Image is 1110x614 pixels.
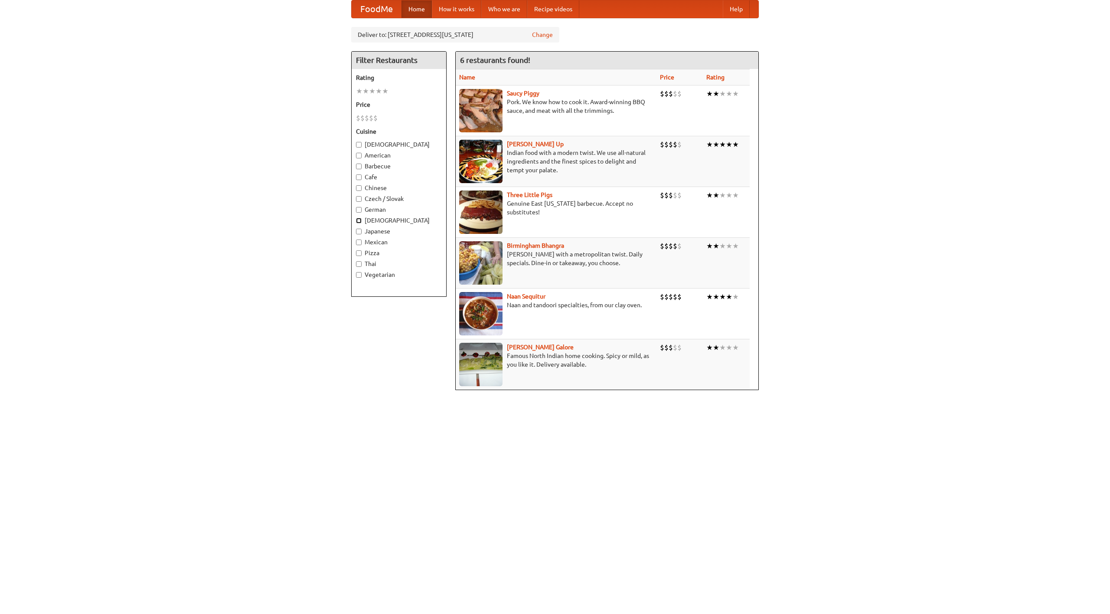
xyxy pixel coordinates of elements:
[360,113,365,123] li: $
[481,0,527,18] a: Who we are
[673,292,677,302] li: $
[352,0,402,18] a: FoodMe
[507,242,564,249] a: Birmingham Bhangra
[356,205,442,214] label: German
[660,74,674,81] a: Price
[713,140,719,149] li: ★
[713,292,719,302] li: ★
[356,194,442,203] label: Czech / Slovak
[356,229,362,234] input: Japanese
[673,190,677,200] li: $
[459,98,653,115] p: Pork. We know how to cook it. Award-winning BBQ sauce, and meat with all the trimmings.
[507,141,564,148] a: [PERSON_NAME] Up
[356,216,442,225] label: [DEMOGRAPHIC_DATA]
[677,190,682,200] li: $
[664,190,669,200] li: $
[664,292,669,302] li: $
[677,343,682,352] li: $
[713,343,719,352] li: ★
[726,190,732,200] li: ★
[532,30,553,39] a: Change
[664,343,669,352] li: $
[732,190,739,200] li: ★
[356,238,442,246] label: Mexican
[706,343,713,352] li: ★
[356,185,362,191] input: Chinese
[356,227,442,236] label: Japanese
[459,140,503,183] img: curryup.jpg
[706,140,713,149] li: ★
[723,0,750,18] a: Help
[706,74,725,81] a: Rating
[459,74,475,81] a: Name
[356,162,442,171] label: Barbecue
[507,293,545,300] b: Naan Sequitur
[719,292,726,302] li: ★
[459,351,653,369] p: Famous North Indian home cooking. Spicy or mild, as you like it. Delivery available.
[726,241,732,251] li: ★
[660,292,664,302] li: $
[719,140,726,149] li: ★
[719,89,726,99] li: ★
[677,89,682,99] li: $
[356,173,442,181] label: Cafe
[432,0,481,18] a: How it works
[660,89,664,99] li: $
[356,153,362,158] input: American
[507,344,574,351] a: [PERSON_NAME] Galore
[351,27,559,43] div: Deliver to: [STREET_ADDRESS][US_STATE]
[352,52,446,69] h4: Filter Restaurants
[706,190,713,200] li: ★
[356,259,442,268] label: Thai
[669,241,673,251] li: $
[732,89,739,99] li: ★
[669,89,673,99] li: $
[356,127,442,136] h5: Cuisine
[382,86,388,96] li: ★
[664,241,669,251] li: $
[660,190,664,200] li: $
[706,241,713,251] li: ★
[459,241,503,285] img: bhangra.jpg
[459,148,653,174] p: Indian food with a modern twist. We use all-natural ingredients and the finest spices to delight ...
[673,140,677,149] li: $
[459,343,503,386] img: currygalore.jpg
[375,86,382,96] li: ★
[732,292,739,302] li: ★
[660,241,664,251] li: $
[373,113,378,123] li: $
[719,343,726,352] li: ★
[706,292,713,302] li: ★
[726,140,732,149] li: ★
[365,113,369,123] li: $
[369,86,375,96] li: ★
[356,142,362,148] input: [DEMOGRAPHIC_DATA]
[726,343,732,352] li: ★
[356,218,362,223] input: [DEMOGRAPHIC_DATA]
[507,191,552,198] a: Three Little Pigs
[669,190,673,200] li: $
[726,89,732,99] li: ★
[460,56,530,64] ng-pluralize: 6 restaurants found!
[402,0,432,18] a: Home
[459,199,653,217] p: Genuine East [US_STATE] barbecue. Accept no substitutes!
[356,250,362,256] input: Pizza
[713,241,719,251] li: ★
[356,184,442,192] label: Chinese
[677,292,682,302] li: $
[669,140,673,149] li: $
[356,270,442,279] label: Vegetarian
[507,90,539,97] a: Saucy Piggy
[356,113,360,123] li: $
[719,241,726,251] li: ★
[459,190,503,234] img: littlepigs.jpg
[527,0,579,18] a: Recipe videos
[356,73,442,82] h5: Rating
[356,207,362,213] input: German
[356,174,362,180] input: Cafe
